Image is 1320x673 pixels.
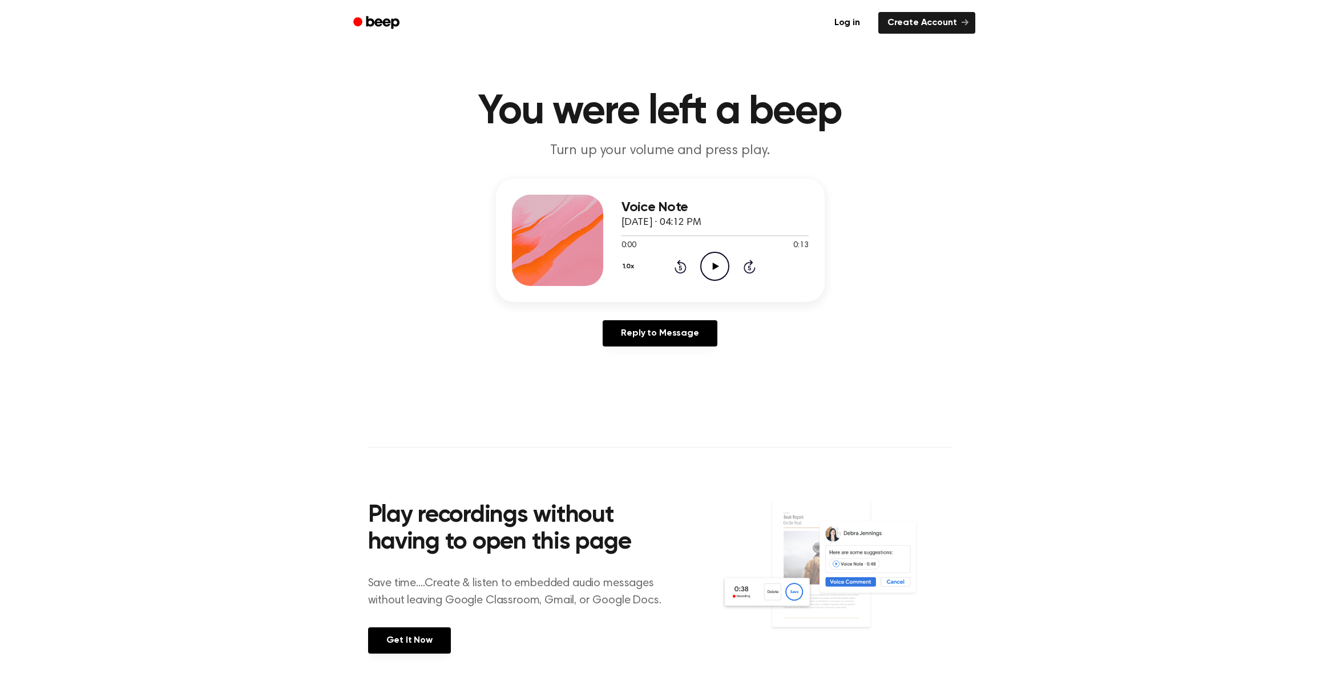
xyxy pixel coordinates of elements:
p: Save time....Create & listen to embedded audio messages without leaving Google Classroom, Gmail, ... [368,575,676,609]
button: 1.0x [621,257,639,276]
img: Voice Comments on Docs and Recording Widget [721,499,952,652]
a: Log in [823,10,871,36]
p: Turn up your volume and press play. [441,142,879,160]
a: Beep [345,12,410,34]
span: 0:00 [621,240,636,252]
a: Reply to Message [603,320,717,346]
a: Get It Now [368,627,451,654]
h1: You were left a beep [368,91,952,132]
span: [DATE] · 04:12 PM [621,217,701,228]
h3: Voice Note [621,200,809,215]
h2: Play recordings without having to open this page [368,502,676,557]
span: 0:13 [793,240,808,252]
a: Create Account [878,12,975,34]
